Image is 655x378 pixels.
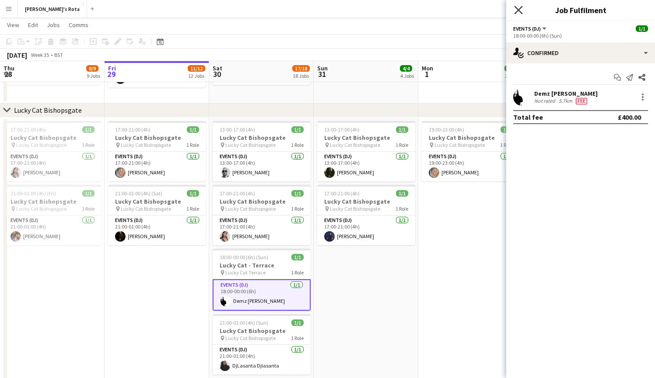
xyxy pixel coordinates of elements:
span: 21:00-01:00 (4h) (Sun) [220,319,268,326]
span: Lucky Cat Bishopsgate [225,335,276,341]
span: 1/1 [501,126,513,133]
span: 1 [420,69,433,79]
span: 1 Role [82,142,95,148]
div: 17:00-21:00 (4h)1/1Lucky Cat Bishopsgate Lucky Cat Bishopsgate1 RoleEvents (DJ)1/117:00-21:00 (4h... [317,185,415,245]
span: Lucky Cat Bishopsgate [330,205,380,212]
button: Events (DJ) [513,25,548,32]
app-card-role: Events (DJ)1/117:00-21:00 (4h)[PERSON_NAME] [213,215,311,245]
span: Lucky Cat Bishopsgate [330,142,380,148]
span: Week 35 [29,52,51,58]
span: 1 Role [186,205,199,212]
app-card-role: Events (DJ)1/119:00-23:00 (4h)[PERSON_NAME] [422,152,520,181]
div: 13:00-17:00 (4h)1/1Lucky Cat Bishopsgate Lucky Cat Bishopsgate1 RoleEvents (DJ)1/113:00-17:00 (4h... [213,121,311,181]
span: Sat [213,64,222,72]
div: Crew has different fees then in role [574,97,589,104]
span: 29 [107,69,116,79]
span: 1/1 [187,126,199,133]
span: 17:00-21:00 (4h) [324,190,360,197]
div: Not rated [534,97,557,104]
span: 1/1 [291,319,304,326]
span: 1/1 [82,126,95,133]
div: Total fee [513,113,543,121]
a: Edit [25,19,42,31]
span: Lucky Cat Bishopsgate [121,205,171,212]
span: 28 [2,69,14,79]
div: £400.00 [618,113,641,121]
app-card-role: Events (DJ)1/117:00-21:00 (4h)[PERSON_NAME] [4,152,102,181]
app-job-card: 21:00-01:00 (4h) (Sun)1/1Lucky Cat Bishopsgate Lucky Cat Bishopsgate1 RoleEvents (DJ)1/121:00-01:... [213,314,311,375]
app-job-card: 18:00-00:00 (6h) (Sun)1/1Lucky Cat - Terrace Lucky Cat Terrace1 RoleEvents (DJ)1/118:00-00:00 (6h... [213,249,311,311]
span: Thu [4,64,14,72]
h3: Lucky Cat Bishopsgate [4,134,102,142]
span: 17/18 [292,65,310,72]
app-job-card: 19:00-23:00 (4h)1/1Lucky Cat Bishopsgate Lucky Cat Bishopsgate1 RoleEvents (DJ)1/119:00-23:00 (4h... [422,121,520,181]
span: 1 Role [186,142,199,148]
div: 18:00-00:00 (6h) (Sun) [513,32,648,39]
span: Comms [69,21,88,29]
span: View [7,21,19,29]
app-card-role: Events (DJ)1/113:00-17:00 (4h)[PERSON_NAME] [213,152,311,181]
span: Lucky Cat Bishopsgate [225,142,276,148]
a: Jobs [43,19,63,31]
app-card-role: Events (DJ)1/121:00-01:00 (4h)DjLasanta Djlasanta [213,345,311,375]
h3: Lucky Cat Bishopsgate [317,134,415,142]
span: Lucky Cat Bishopsgate [225,205,276,212]
span: 19:00-23:00 (4h) [429,126,464,133]
h3: Lucky Cat Bishopsgate [213,134,311,142]
button: [PERSON_NAME]'s Rota [18,0,87,17]
span: 1 Role [291,205,304,212]
span: 1/1 [396,126,408,133]
div: 21:00-01:00 (4h) (Sat)1/1Lucky Cat Bishopsgate Lucky Cat Bishopsgate1 RoleEvents (DJ)1/121:00-01:... [108,185,206,245]
h3: Lucky Cat Bishopsgate [4,198,102,205]
div: Lucky Cat Bishopsgate [14,106,82,114]
span: 13:00-17:00 (4h) [324,126,360,133]
span: Lucky Cat Bishopsgate [121,142,171,148]
app-card-role: Events (DJ)1/117:00-21:00 (4h)[PERSON_NAME] [317,215,415,245]
h3: Lucky Cat Bishopsgate [108,134,206,142]
app-job-card: 13:00-17:00 (4h)1/1Lucky Cat Bishopsgate Lucky Cat Bishopsgate1 RoleEvents (DJ)1/113:00-17:00 (4h... [317,121,415,181]
span: Fee [576,98,587,104]
span: 17:00-21:00 (4h) [220,190,255,197]
app-job-card: 17:00-21:00 (4h)1/1Lucky Cat Bishopsgate Lucky Cat Bishopsgate1 RoleEvents (DJ)1/117:00-21:00 (4h... [108,121,206,181]
span: 1/1 [291,126,304,133]
app-card-role: Events (DJ)1/118:00-00:00 (6h)Demz [PERSON_NAME] [213,279,311,311]
app-card-role: Events (DJ)1/117:00-21:00 (4h)[PERSON_NAME] [108,152,206,181]
div: [DATE] [7,51,27,59]
span: Lucky Cat Terrace [225,269,266,276]
div: 12 Jobs [188,73,205,79]
span: 30 [211,69,222,79]
span: 18:00-00:00 (6h) (Sun) [220,254,268,260]
span: 1 Role [291,142,304,148]
span: 1/1 [396,190,408,197]
app-job-card: 17:00-21:00 (4h)1/1Lucky Cat Bishopsgate Lucky Cat Bishopsgate1 RoleEvents (DJ)1/117:00-21:00 (4h... [213,185,311,245]
span: Events (DJ) [513,25,541,32]
h3: Lucky Cat Bishopsgate [108,198,206,205]
span: 1 Role [500,142,513,148]
span: Sun [317,64,328,72]
a: Comms [65,19,92,31]
div: BST [54,52,63,58]
span: 1 Role [291,269,304,276]
span: 1 Role [396,205,408,212]
span: 21:00-01:00 (4h) (Sat) [115,190,162,197]
div: 21:00-01:00 (4h) (Fri)1/1Lucky Cat Bishopsgate Lucky Cat Bishopsgate1 RoleEvents (DJ)1/121:00-01:... [4,185,102,245]
span: 1/1 [187,190,199,197]
span: 1 Role [396,142,408,148]
span: 31 [316,69,328,79]
div: Confirmed [506,42,655,63]
span: 17:00-21:00 (4h) [115,126,151,133]
span: 1 Role [291,335,304,341]
span: Fri [108,64,116,72]
span: Jobs [47,21,60,29]
span: Lucky Cat Bishopsgate [434,142,485,148]
h3: Lucky Cat Bishopsgate [422,134,520,142]
div: 2 Jobs [505,73,518,79]
span: 1/1 [291,190,304,197]
app-card-role: Events (DJ)1/113:00-17:00 (4h)[PERSON_NAME] [317,152,415,181]
span: 1/1 [291,254,304,260]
